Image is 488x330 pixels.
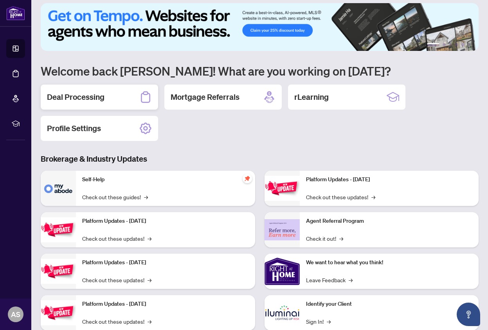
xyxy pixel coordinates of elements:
[82,258,249,267] p: Platform Updates - [DATE]
[171,92,239,103] h2: Mortgage Referrals
[461,43,465,46] button: 5
[443,43,446,46] button: 2
[148,234,151,243] span: →
[371,193,375,201] span: →
[306,300,473,308] p: Identify your Client
[265,219,300,241] img: Agent Referral Program
[306,258,473,267] p: We want to hear what you think!
[41,63,479,78] h1: Welcome back [PERSON_NAME]! What are you working on [DATE]?
[306,175,473,184] p: Platform Updates - [DATE]
[82,276,151,284] a: Check out these updates!→
[82,175,249,184] p: Self-Help
[306,276,353,284] a: Leave Feedback→
[6,6,25,20] img: logo
[294,92,329,103] h2: rLearning
[306,234,343,243] a: Check it out!→
[349,276,353,284] span: →
[306,217,473,225] p: Agent Referral Program
[82,193,148,201] a: Check out these guides!→
[148,317,151,326] span: →
[41,259,76,283] img: Platform Updates - July 21, 2025
[468,43,471,46] button: 6
[41,217,76,242] img: Platform Updates - September 16, 2025
[41,300,76,325] img: Platform Updates - July 8, 2025
[82,217,249,225] p: Platform Updates - [DATE]
[327,317,331,326] span: →
[41,3,479,51] img: Slide 0
[47,92,104,103] h2: Deal Processing
[47,123,101,134] h2: Profile Settings
[265,254,300,289] img: We want to hear what you think!
[265,176,300,200] img: Platform Updates - June 23, 2025
[243,174,252,183] span: pushpin
[82,234,151,243] a: Check out these updates!→
[457,303,480,326] button: Open asap
[449,43,452,46] button: 3
[82,300,249,308] p: Platform Updates - [DATE]
[306,193,375,201] a: Check out these updates!→
[41,153,479,164] h3: Brokerage & Industry Updates
[11,309,20,320] span: AS
[41,171,76,206] img: Self-Help
[306,317,331,326] a: Sign In!→
[455,43,458,46] button: 4
[427,43,439,46] button: 1
[148,276,151,284] span: →
[339,234,343,243] span: →
[144,193,148,201] span: →
[82,317,151,326] a: Check out these updates!→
